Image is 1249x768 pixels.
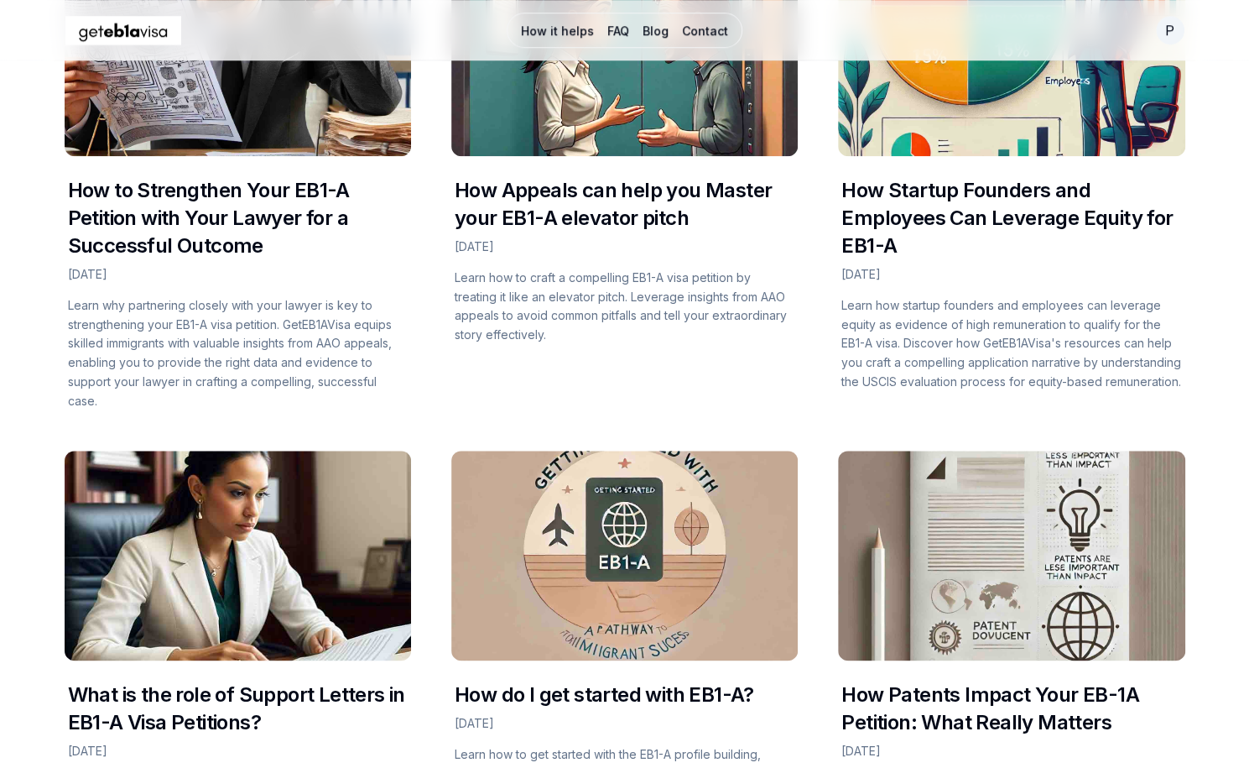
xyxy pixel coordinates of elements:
[521,23,594,39] a: How it helps
[68,267,107,281] time: [DATE]
[841,178,1173,258] a: How Startup Founders and Employees Can Leverage Equity for EB1-A
[68,296,408,411] p: Learn why partnering closely with your lawyer is key to strengthening your EB1-A visa petition. G...
[643,23,669,39] a: Blog
[1165,20,1174,40] span: p
[68,744,107,758] time: [DATE]
[838,451,1184,661] img: Cover Image for How Patents Impact Your EB-1A Petition: What Really Matters
[682,23,728,39] a: Contact
[455,239,494,253] time: [DATE]
[841,744,881,758] time: [DATE]
[1155,15,1185,45] button: Open your profile menu
[65,16,182,45] img: geteb1avisa logo
[607,23,629,39] a: FAQ
[841,267,881,281] time: [DATE]
[455,269,794,345] p: Learn how to craft a compelling EB1-A visa petition by treating it like an elevator pitch. Levera...
[68,682,405,734] a: What is the role of Support Letters in EB1-A Visa Petitions?
[841,296,1181,392] p: Learn how startup founders and employees can leverage equity as evidence of high remuneration to ...
[65,16,438,45] a: Home Page
[455,178,772,230] a: How Appeals can help you Master your EB1-A elevator pitch
[507,13,742,48] nav: Main
[68,178,350,258] a: How to Strengthen Your EB1-A Petition with Your Lawyer for a Successful Outcome
[455,716,494,730] time: [DATE]
[455,682,754,707] a: How do I get started with EB1-A?
[65,451,411,661] img: Cover Image for What is the role of Support Letters in EB1-A Visa Petitions?
[451,451,798,661] img: Cover Image for How do I get started with EB1-A?
[841,682,1139,734] a: How Patents Impact Your EB-1A Petition: What Really Matters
